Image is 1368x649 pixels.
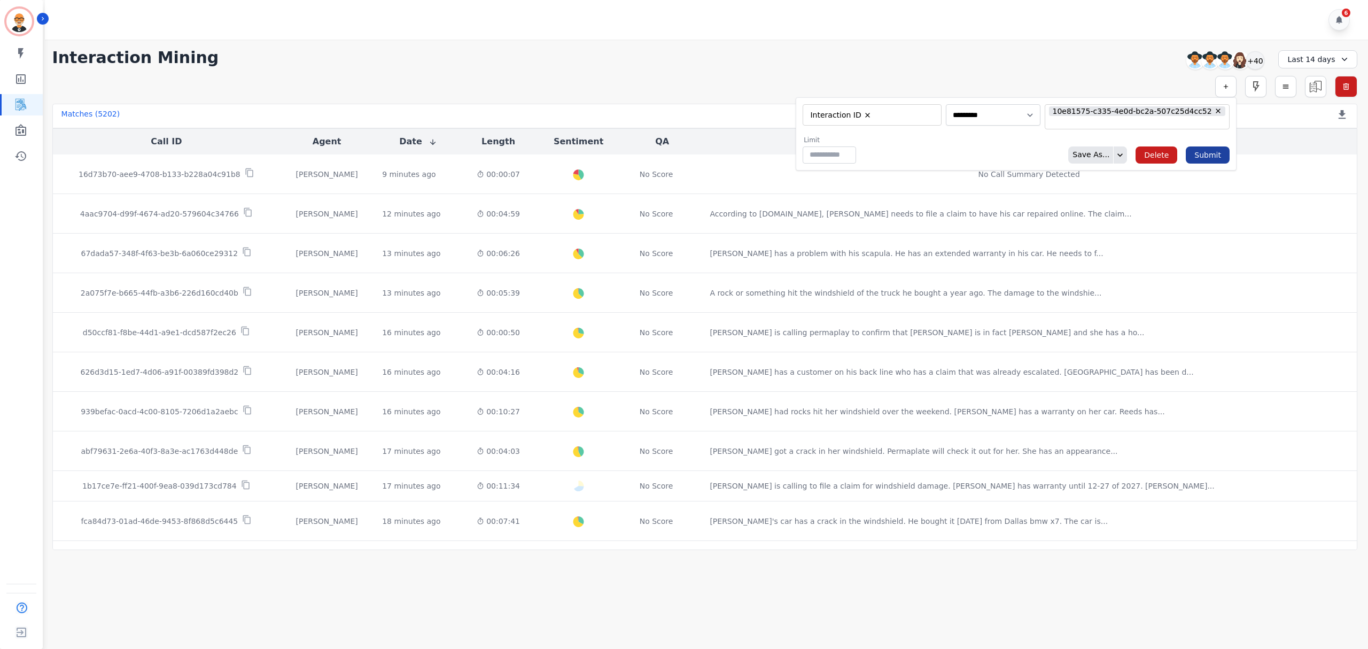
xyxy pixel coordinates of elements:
div: 16 minutes ago [382,367,440,377]
div: [PERSON_NAME] [289,208,365,219]
div: Save As... [1068,146,1109,164]
div: No Score [640,327,673,338]
button: Remove Interaction ID [864,111,872,119]
div: 00:10:27 [471,406,525,417]
div: [PERSON_NAME] is calling to file a claim for windshield damage. [PERSON_NAME] has warranty until ... [710,481,1214,491]
p: 939befac-0acd-4c00-8105-7206d1a2aebc [81,406,238,417]
p: 16d73b70-aee9-4708-b133-b228a04c91b8 [79,169,240,180]
button: Agent [313,135,341,148]
div: No Call Summary Detected [710,169,1348,180]
div: 17 minutes ago [382,481,440,491]
p: 4aac9704-d99f-4674-ad20-579604c34766 [80,208,239,219]
div: No Score [640,516,673,527]
div: 00:00:50 [471,327,525,338]
div: 16 minutes ago [382,327,440,338]
div: 16 minutes ago [382,406,440,417]
div: 00:04:59 [471,208,525,219]
div: +40 [1246,51,1264,69]
div: [PERSON_NAME] [289,406,365,417]
p: 626d3d15-1ed7-4d06-a91f-00389fd398d2 [80,367,238,377]
div: 00:05:39 [471,288,525,298]
div: 17 minutes ago [382,446,440,457]
div: [PERSON_NAME] [289,169,365,180]
ul: selected options [1047,105,1227,129]
div: [PERSON_NAME] had rocks hit her windshield over the weekend. [PERSON_NAME] has a warranty on her ... [710,406,1164,417]
div: 00:04:16 [471,367,525,377]
div: 13 minutes ago [382,288,440,298]
div: 00:04:03 [471,446,525,457]
div: [PERSON_NAME] [289,446,365,457]
button: Date [399,135,437,148]
ul: selected options [805,109,935,121]
button: Delete [1136,146,1177,164]
button: Remove 10e81575-c335-4e0d-bc2a-507c25d4cc52 [1214,107,1222,115]
p: fca84d73-01ad-46de-9453-8f868d5c6445 [81,516,238,527]
div: [PERSON_NAME]'s car has a crack in the windshield. He bought it [DATE] from Dallas bmw x7. The ca... [710,516,1108,527]
div: 9 minutes ago [382,169,436,180]
div: 13 minutes ago [382,248,440,259]
div: 00:00:07 [471,169,525,180]
div: [PERSON_NAME] [289,248,365,259]
div: According to [DOMAIN_NAME], [PERSON_NAME] needs to file a claim to have his car repaired online. ... [710,208,1131,219]
div: [PERSON_NAME] [289,288,365,298]
div: Last 14 days [1278,50,1357,68]
div: [PERSON_NAME] [289,367,365,377]
li: 10e81575-c335-4e0d-bc2a-507c25d4cc52 [1049,106,1226,117]
div: No Score [640,446,673,457]
div: [PERSON_NAME] has a problem with his scapula. He has an extended warranty in his car. He needs to... [710,248,1103,259]
div: [PERSON_NAME] is calling permaplay to confirm that [PERSON_NAME] is in fact [PERSON_NAME] and she... [710,327,1144,338]
div: [PERSON_NAME] got a crack in her windshield. Permaplate will check it out for her. She has an app... [710,446,1117,457]
div: [PERSON_NAME] [289,516,365,527]
div: No Score [640,169,673,180]
p: 1b17ce7e-ff21-400f-9ea8-039d173cd784 [82,481,237,491]
div: No Score [640,208,673,219]
button: QA [655,135,669,148]
label: Limit [804,136,856,144]
div: 12 minutes ago [382,208,440,219]
button: Sentiment [554,135,603,148]
div: 6 [1342,9,1350,17]
h1: Interaction Mining [52,48,219,67]
p: 2a075f7e-b665-44fb-a3b6-226d160cd40b [81,288,238,298]
li: Interaction ID [807,110,875,120]
div: 18 minutes ago [382,516,440,527]
div: Matches ( 5202 ) [61,109,120,123]
p: d50ccf81-f8be-44d1-a9e1-dcd587f2ec26 [83,327,236,338]
p: 67dada57-348f-4f63-be3b-6a060ce29312 [81,248,238,259]
img: Bordered avatar [6,9,32,34]
div: No Score [640,367,673,377]
div: [PERSON_NAME] [289,481,365,491]
div: No Score [640,288,673,298]
div: 00:06:26 [471,248,525,259]
button: Submit [1186,146,1230,164]
div: No Score [640,406,673,417]
div: 00:11:34 [471,481,525,491]
div: [PERSON_NAME] has a customer on his back line who has a claim that was already escalated. [GEOGRA... [710,367,1193,377]
div: A rock or something hit the windshield of the truck he bought a year ago. The damage to the winds... [710,288,1101,298]
div: [PERSON_NAME] [289,327,365,338]
div: 00:07:41 [471,516,525,527]
div: No Score [640,481,673,491]
p: abf79631-2e6a-40f3-8a3e-ac1763d448de [81,446,238,457]
button: Length [481,135,515,148]
div: No Score [640,248,673,259]
button: Call ID [151,135,182,148]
